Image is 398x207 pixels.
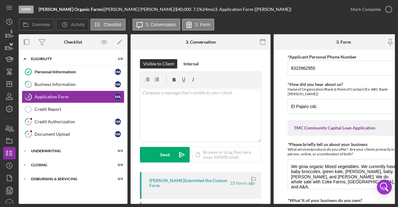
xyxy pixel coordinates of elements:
div: M A [115,94,121,100]
button: Overview [19,19,54,31]
tspan: 3 [27,95,29,99]
div: M A [115,69,121,75]
label: *Applicant Personal Phone Number [288,54,357,59]
button: Internal [180,59,202,68]
label: 3. Form [195,22,210,27]
div: Mark Complete [351,3,381,16]
div: [PERSON_NAME] Submitted the Custom Form [149,178,229,188]
b: [PERSON_NAME] Organic Farms [39,7,103,12]
div: Document Upload [35,132,115,137]
div: 0 / 3 [112,177,123,181]
a: Credit Report [22,103,124,115]
div: Disbursing & Servicing [31,177,107,181]
div: Send [160,147,170,162]
tspan: 5 [27,132,29,136]
div: Closing [31,163,107,167]
button: 3. Conversation [132,19,180,31]
div: [PERSON_NAME] [PERSON_NAME] | [104,7,175,12]
div: 3. Form [336,40,351,45]
a: 2Business InformationMA [22,78,124,91]
label: *How did you hear about us? [288,82,343,87]
div: 1 / 6 [112,57,123,61]
button: Checklist [90,19,126,31]
div: M A [115,131,121,137]
div: Open [19,6,34,13]
div: Application Form [35,94,115,99]
div: Credit Authorization [35,119,115,124]
a: 3Application FormMA [22,91,124,103]
div: 24 mo [202,7,214,12]
div: Checklist [64,40,82,45]
div: M A [115,81,121,87]
div: M A [115,119,121,125]
label: *Please briefly tell us about your business [288,142,368,147]
div: Business Information [35,82,115,87]
div: | [39,7,104,12]
label: *What % of your business do you own? [288,198,362,203]
button: Send [140,147,190,162]
label: Activity [71,22,85,27]
div: Open Intercom Messenger [377,180,392,195]
tspan: 2 [27,82,29,86]
div: Credit Report [35,107,124,112]
a: 5Document UploadMA [22,128,124,140]
button: Activity [56,19,89,31]
label: Checklist [104,22,122,27]
div: | 3. Application Form ([PERSON_NAME]) [214,7,291,12]
a: 4Credit AuthorizationMA [22,115,124,128]
div: Visible to Client [143,59,174,68]
div: Eligibility [31,57,107,61]
div: Internal [183,59,199,68]
label: Overview [32,22,50,27]
text: CS [7,201,11,205]
div: 0 / 4 [112,163,123,167]
div: Underwriting [31,149,107,153]
a: Personal InformationMA [22,66,124,78]
div: 3. Conversation [186,40,216,45]
button: Visible to Client [140,59,177,68]
div: Personal Information [35,69,115,74]
div: TMC Community Capital Loan Application [294,125,393,130]
span: $40,000 [175,7,191,12]
button: 3. Form [182,19,214,31]
div: 7.5 % [193,7,202,12]
div: 0 / 3 [112,149,123,153]
tspan: 4 [27,120,30,124]
time: 2025-09-15 03:22 [230,181,255,186]
label: 3. Conversation [146,22,176,27]
button: Mark Complete [345,3,395,16]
